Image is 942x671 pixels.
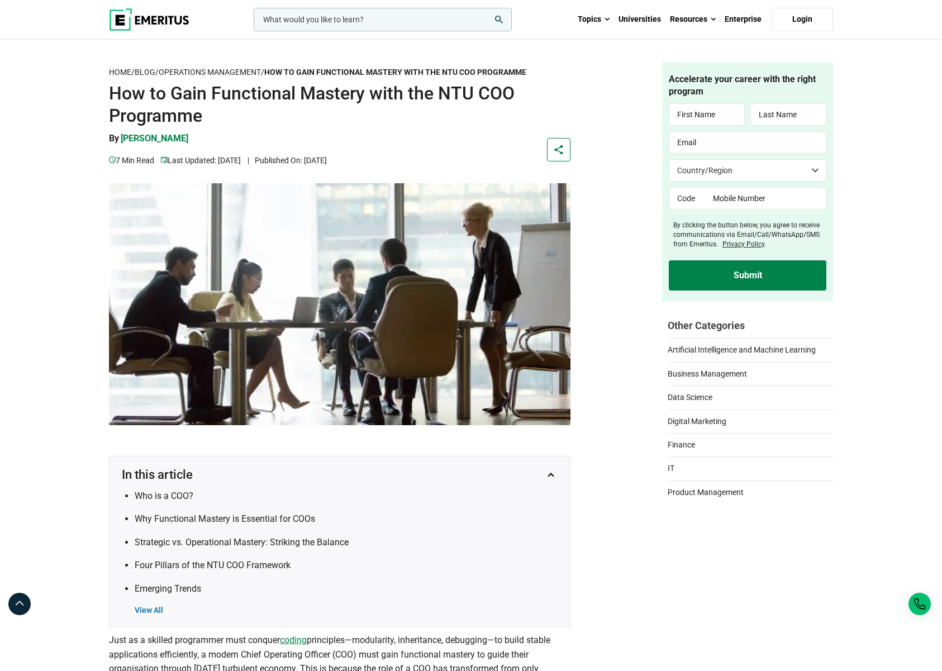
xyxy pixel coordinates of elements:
strong: How to Gain Functional Mastery with the NTU COO Programme [264,68,526,77]
a: Data Science [668,386,833,403]
a: Digital Marketing [668,410,833,427]
a: [PERSON_NAME] [121,132,188,154]
a: Artificial Intelligence and Machine Learning [668,338,833,356]
a: Login [772,8,833,31]
a: Home [109,68,131,77]
a: Privacy Policy [722,240,764,248]
a: Business Management [668,362,833,380]
a: Finance [668,433,833,451]
a: coding [280,635,307,645]
h2: Other Categories [668,318,833,332]
select: Country [669,159,826,182]
p: Published On: [DATE] [248,154,327,166]
p: [PERSON_NAME] [121,132,188,145]
input: Last Name [750,103,826,126]
a: Why Functional Mastery is Essential for COOs [135,513,315,524]
p: Last Updated: [DATE] [161,154,241,166]
img: video-views [109,156,116,163]
h1: How to Gain Functional Mastery with the NTU COO Programme [109,82,570,127]
input: woocommerce-product-search-field-0 [254,8,512,31]
a: Strategic vs. Operational Mastery: Striking the Balance [135,537,349,548]
span: | [248,156,249,165]
a: IT [668,456,833,474]
div: View All [135,605,559,616]
a: Who is a COO? [135,491,193,501]
input: Mobile Number [705,187,827,210]
label: By clicking the button below, you agree to receive communications via Email/Call/WhatsApp/SMS fro... [673,221,826,249]
img: How to Gain Functional Mastery with the NTU COO Programme | leadership programme stories | Emeritus [109,183,570,425]
a: Four Pillars of the NTU COO Framework [135,560,291,570]
span: By [109,133,119,144]
p: 7 min read [109,154,154,166]
a: Product Management [668,480,833,498]
span: Just as a skilled programmer must conquer [109,635,280,645]
h4: Accelerate your career with the right program [669,73,826,98]
img: video-views [161,156,168,163]
input: Email [669,131,826,154]
button: In this article [121,468,559,482]
input: Submit [669,260,826,291]
a: Blog [135,68,155,77]
input: Code [669,187,705,210]
a: Emerging Trends [135,583,201,594]
span: / / / [109,68,526,77]
input: First Name [669,103,745,126]
a: Operations Management [159,68,261,77]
